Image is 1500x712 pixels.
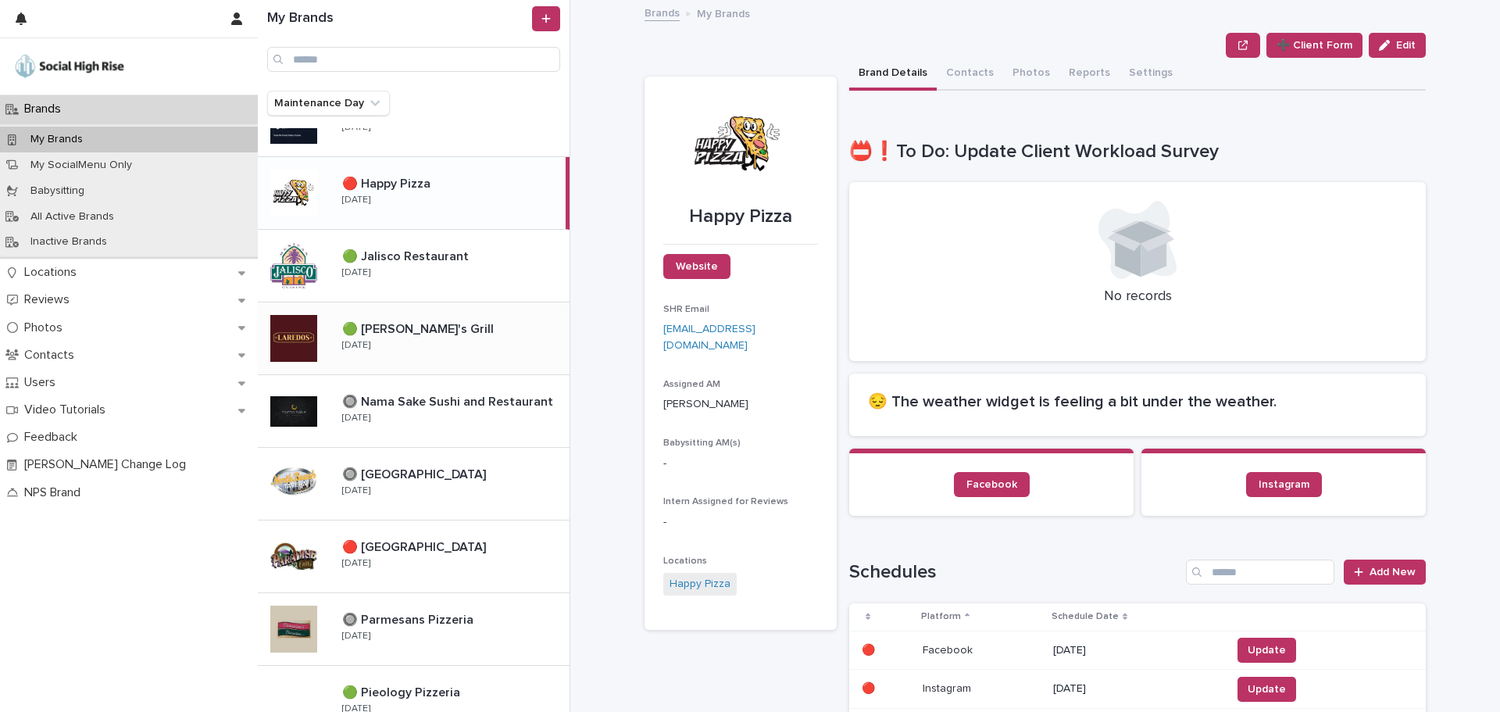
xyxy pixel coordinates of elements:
span: ➕ Client Form [1277,38,1352,53]
p: [DATE] [1053,682,1219,696]
a: 🔘 Nama Sake Sushi and Restaurant🔘 Nama Sake Sushi and Restaurant [DATE] [258,375,570,448]
tr: 🔴🔴 FacebookFacebook [DATE]Update [849,631,1426,670]
p: Babysitting [18,184,97,198]
a: Website [663,254,730,279]
p: 🔴 Happy Pizza [342,174,434,191]
p: 🔘 [GEOGRAPHIC_DATA] [342,464,489,482]
a: Instagram [1246,472,1322,497]
p: Inactive Brands [18,235,120,249]
p: [DATE] [342,122,370,133]
p: [DATE] [342,631,370,642]
p: 🔴 [862,679,878,696]
span: Assigned AM [663,380,720,389]
input: Search [1186,560,1334,585]
a: 🟢 [PERSON_NAME]'s Grill🟢 [PERSON_NAME]'s Grill [DATE] [258,302,570,375]
a: Add New [1344,560,1426,585]
span: Facebook [966,479,1017,490]
button: Maintenance Day [267,91,390,116]
a: [EMAIL_ADDRESS][DOMAIN_NAME] [663,324,755,351]
button: Reports [1059,58,1120,91]
p: [DATE] [342,485,370,496]
p: Happy Pizza [663,206,818,228]
p: Facebook [923,641,976,657]
a: 🔴 Happy Pizza🔴 Happy Pizza [DATE] [258,157,570,230]
h1: Schedules [849,561,1180,584]
p: 🟢 Jalisco Restaurant [342,246,472,264]
h2: 😔 The weather widget is feeling a bit under the weather. [868,392,1407,411]
p: My Brands [697,4,750,21]
a: Facebook [954,472,1030,497]
a: 🔴 [GEOGRAPHIC_DATA]🔴 [GEOGRAPHIC_DATA] [DATE] [258,521,570,593]
span: Locations [663,556,707,566]
p: Users [18,375,68,390]
p: 🟢 [PERSON_NAME]'s Grill [342,319,497,337]
span: Update [1248,682,1286,697]
p: 🔴 [862,641,878,657]
p: [DATE] [342,340,370,351]
p: Brands [18,102,73,116]
button: Settings [1120,58,1182,91]
span: Edit [1396,40,1416,51]
p: Photos [18,320,75,335]
button: ➕ Client Form [1266,33,1362,58]
h1: 📛❗To Do: Update Client Workload Survey [849,141,1426,163]
button: Contacts [937,58,1003,91]
p: - [663,514,818,531]
p: Video Tutorials [18,403,118,417]
p: Feedback [18,430,90,445]
span: Update [1248,642,1286,658]
img: o5DnuTxEQV6sW9jFYBBf [12,51,127,82]
p: My SocialMenu Only [18,159,145,172]
p: [DATE] [342,558,370,569]
p: [DATE] [342,195,370,206]
p: 🔘 Parmesans Pizzeria [342,610,477,628]
h1: My Brands [267,10,529,27]
tr: 🔴🔴 InstagramInstagram [DATE]Update [849,670,1426,709]
span: SHR Email [663,305,709,314]
span: Instagram [1259,479,1309,490]
input: Search [267,47,560,72]
a: 🔘 Parmesans Pizzeria🔘 Parmesans Pizzeria [DATE] [258,593,570,666]
p: Platform [921,608,961,625]
p: [DATE] [1053,644,1219,657]
p: Reviews [18,292,82,307]
span: Babysitting AM(s) [663,438,741,448]
button: Update [1237,638,1296,663]
p: Instagram [923,679,974,696]
p: My Brands [18,133,95,146]
p: Schedule Date [1052,608,1119,625]
a: 🔘 [GEOGRAPHIC_DATA]🔘 [GEOGRAPHIC_DATA] [DATE] [258,448,570,521]
span: Add New [1370,567,1416,578]
p: Contacts [18,348,87,363]
button: Brand Details [849,58,937,91]
p: All Active Brands [18,210,127,224]
p: Locations [18,265,89,280]
p: 🟢 Pieology Pizzeria [342,682,463,700]
p: NPS Brand [18,485,93,500]
p: [DATE] [342,267,370,278]
button: Edit [1369,33,1426,58]
p: [PERSON_NAME] [663,396,818,413]
button: Photos [1003,58,1059,91]
p: 🔘 Nama Sake Sushi and Restaurant [342,392,556,410]
p: [DATE] [342,413,370,424]
a: Happy Pizza [670,576,730,592]
p: No records [868,288,1407,306]
p: 🔴 [GEOGRAPHIC_DATA] [342,537,489,555]
span: Intern Assigned for Reviews [663,497,788,506]
span: Website [676,261,718,272]
a: Brands [645,3,680,21]
p: - [663,456,818,472]
a: 🟢 Jalisco Restaurant🟢 Jalisco Restaurant [DATE] [258,230,570,302]
p: [PERSON_NAME] Change Log [18,457,198,472]
button: Update [1237,677,1296,702]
